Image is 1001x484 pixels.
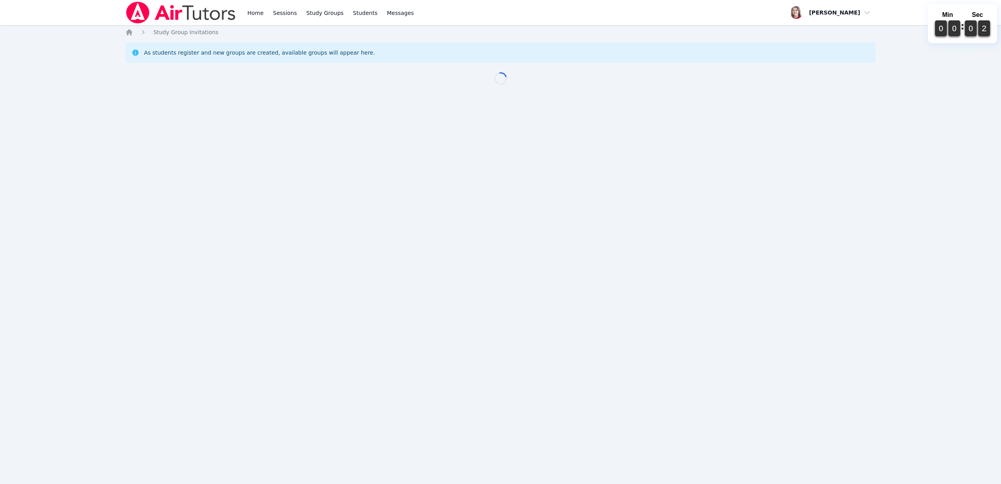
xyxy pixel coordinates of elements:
[125,2,236,24] img: Air Tutors
[154,29,218,35] span: Study Group Invitations
[387,9,414,17] span: Messages
[144,49,375,57] div: As students register and new groups are created, available groups will appear here.
[154,28,218,36] a: Study Group Invitations
[125,28,876,36] nav: Breadcrumb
